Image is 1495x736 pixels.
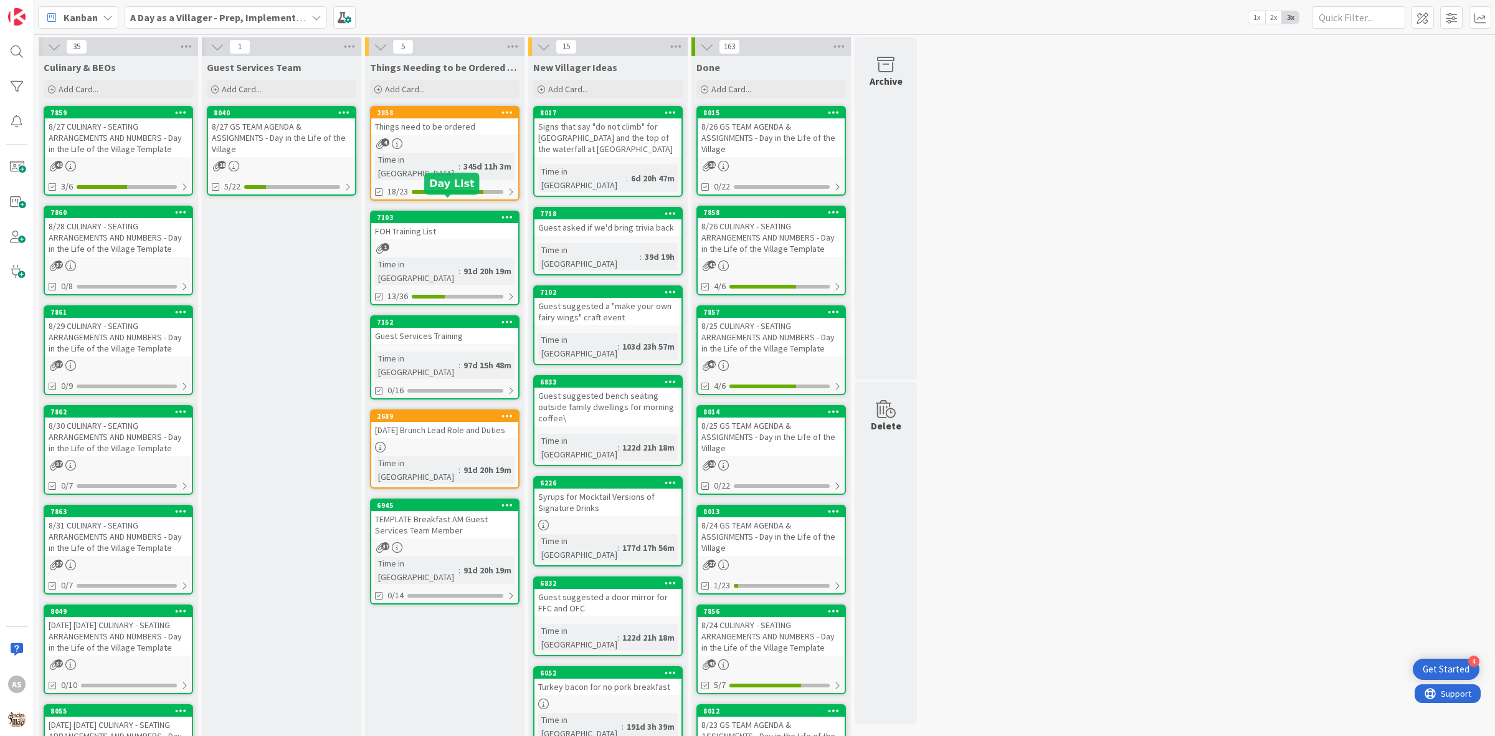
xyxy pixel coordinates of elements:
span: : [622,720,624,734]
div: 2689 [377,412,518,421]
div: 7857 [698,307,845,318]
div: 2858 [371,107,518,118]
span: 1x [1248,11,1265,24]
a: 6833Guest suggested bench seating outside family dwellings for morning coffee\Time in [GEOGRAPHIC... [533,375,683,466]
span: : [626,171,628,185]
a: 78578/25 CULINARY - SEATING ARRANGEMENTS AND NUMBERS - Day in the Life of the Village Template4/6 [696,305,846,395]
a: 6945TEMPLATE Breakfast AM Guest Services Team MemberTime in [GEOGRAPHIC_DATA]:91d 20h 19m0/14 [370,499,520,605]
div: 7863 [45,506,192,517]
span: 28 [708,460,716,468]
a: 8017Signs that say "do not climb" for [GEOGRAPHIC_DATA] and the top of the waterfall at [GEOGRAPH... [533,106,683,197]
div: Syrups for Mocktail Versions of Signature Drinks [534,489,681,516]
div: Time in [GEOGRAPHIC_DATA] [375,351,458,379]
div: Guest suggested bench seating outside family dwellings for morning coffee\ [534,388,681,426]
div: AS [8,676,26,693]
div: 6833 [540,378,681,386]
div: Time in [GEOGRAPHIC_DATA] [375,456,458,484]
span: : [458,160,460,173]
span: Things Needing to be Ordered - PUT IN CARD, Don't make new card [370,61,520,74]
div: 78578/25 CULINARY - SEATING ARRANGEMENTS AND NUMBERS - Day in the Life of the Village Template [698,307,845,356]
div: 8040 [214,108,355,117]
div: 191d 3h 39m [624,720,678,734]
span: Add Card... [711,84,751,95]
div: 8017Signs that say "do not climb" for [GEOGRAPHIC_DATA] and the top of the waterfall at [GEOGRAPH... [534,107,681,157]
span: 43 [708,659,716,667]
div: 8015 [703,108,845,117]
img: avatar [8,710,26,728]
span: Guest Services Team [207,61,301,74]
span: 0/22 [714,180,730,193]
div: 6052Turkey bacon for no pork breakfast [534,667,681,695]
span: 5 [392,39,414,54]
div: 8/26 GS TEAM AGENDA & ASSIGNMENTS - Day in the Life of the Village [698,118,845,157]
div: 7718 [534,208,681,219]
div: Delete [871,418,901,433]
div: 8012 [698,705,845,717]
span: : [617,340,619,353]
a: 7103FOH Training ListTime in [GEOGRAPHIC_DATA]:91d 20h 19m13/36 [370,211,520,305]
div: 6226 [534,477,681,489]
div: 8049 [45,606,192,617]
span: : [458,264,460,278]
div: 2858 [377,108,518,117]
div: 6945 [371,500,518,511]
span: 15 [556,39,577,54]
div: 91d 20h 19m [460,463,515,477]
span: 18/23 [387,185,408,198]
div: Get Started [1423,663,1469,676]
div: 7718Guest asked if we'd bring trivia back [534,208,681,236]
span: 0/14 [387,589,404,602]
span: 35 [66,39,87,54]
div: 6833Guest suggested bench seating outside family dwellings for morning coffee\ [534,376,681,426]
div: 8013 [698,506,845,517]
div: 8014 [698,406,845,418]
div: 8/26 CULINARY - SEATING ARRANGEMENTS AND NUMBERS - Day in the Life of the Village Template [698,218,845,257]
span: 41 [708,260,716,269]
span: 5/7 [714,679,726,692]
div: 39d 19h [642,250,678,264]
div: 80148/25 GS TEAM AGENDA & ASSIGNMENTS - Day in the Life of the Village [698,406,845,456]
div: 7859 [50,108,192,117]
span: 28 [218,161,226,169]
div: 7857 [703,308,845,317]
a: 2858Things need to be orderedTime in [GEOGRAPHIC_DATA]:345d 11h 3m18/23 [370,106,520,201]
span: 37 [55,659,63,667]
div: 177d 17h 56m [619,541,678,555]
div: 6226 [540,479,681,487]
div: [DATE] Brunch Lead Role and Duties [371,422,518,438]
div: 6052 [540,669,681,677]
span: : [458,358,460,372]
span: 4/6 [714,380,726,393]
span: 0/7 [61,479,73,492]
span: 1/23 [714,579,730,592]
span: 37 [55,560,63,568]
div: 7861 [45,307,192,318]
div: 8/31 CULINARY - SEATING ARRANGEMENTS AND NUMBERS - Day in the Life of the Village Template [45,517,192,556]
div: 7152 [371,317,518,328]
div: 6832 [540,579,681,588]
div: 122d 21h 18m [619,441,678,454]
div: 78628/30 CULINARY - SEATING ARRANGEMENTS AND NUMBERS - Day in the Life of the Village Template [45,406,192,456]
div: 8055 [50,707,192,715]
span: 1 [381,243,389,251]
span: Kanban [64,10,98,25]
div: 8012 [703,707,845,715]
div: Time in [GEOGRAPHIC_DATA] [375,257,458,285]
div: 91d 20h 19m [460,264,515,278]
div: Things need to be ordered [371,118,518,135]
div: Time in [GEOGRAPHIC_DATA] [375,153,458,180]
div: 78588/26 CULINARY - SEATING ARRANGEMENTS AND NUMBERS - Day in the Life of the Village Template [698,207,845,257]
h5: Day List [429,178,474,189]
div: 6832Guest suggested a door mirror for FFC and OFC [534,578,681,616]
a: 6226Syrups for Mocktail Versions of Signature DrinksTime in [GEOGRAPHIC_DATA]:177d 17h 56m [533,476,683,566]
div: 8/28 CULINARY - SEATING ARRANGEMENTS AND NUMBERS - Day in the Life of the Village Template [45,218,192,257]
span: 0/7 [61,579,73,592]
span: 13/36 [387,290,408,303]
span: 2x [1265,11,1282,24]
div: 8/29 CULINARY - SEATING ARRANGEMENTS AND NUMBERS - Day in the Life of the Village Template [45,318,192,356]
div: 6832 [534,578,681,589]
div: Signs that say "do not climb" for [GEOGRAPHIC_DATA] and the top of the waterfall at [GEOGRAPHIC_D... [534,118,681,157]
div: FOH Training List [371,223,518,239]
div: Time in [GEOGRAPHIC_DATA] [538,624,617,651]
span: : [640,250,642,264]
